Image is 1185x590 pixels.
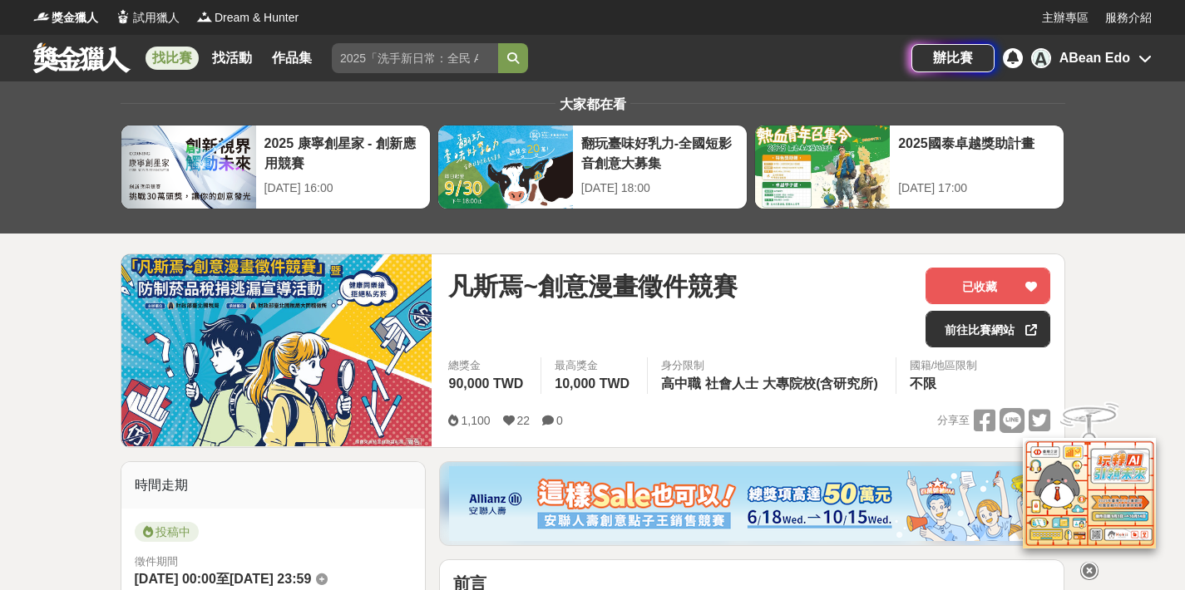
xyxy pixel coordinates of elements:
[555,357,634,374] span: 最高獎金
[215,9,299,27] span: Dream & Hunter
[230,572,311,586] span: [DATE] 23:59
[661,357,882,374] div: 身分限制
[196,9,299,27] a: LogoDream & Hunter
[33,9,98,27] a: Logo獎金獵人
[754,125,1064,209] a: 2025國泰卓越獎助計畫[DATE] 17:00
[555,376,630,391] span: 10,000 TWD
[133,9,180,27] span: 試用獵人
[581,179,738,197] div: [DATE] 18:00
[33,8,50,25] img: Logo
[115,8,131,25] img: Logo
[1031,48,1051,68] div: A
[448,268,738,305] span: 凡斯焉~創意漫畫徵件競賽
[205,47,259,70] a: 找活動
[135,555,178,568] span: 徵件期間
[135,572,216,586] span: [DATE] 00:00
[910,376,936,391] span: 不限
[115,9,180,27] a: Logo試用獵人
[121,254,432,446] img: Cover Image
[926,311,1050,347] a: 前往比賽網站
[437,125,748,209] a: 翻玩臺味好乳力-全國短影音創意大募集[DATE] 18:00
[264,179,422,197] div: [DATE] 16:00
[555,97,630,111] span: 大家都在看
[1042,9,1089,27] a: 主辦專區
[448,357,527,374] span: 總獎金
[911,44,995,72] a: 辦比賽
[196,8,213,25] img: Logo
[448,376,523,391] span: 90,000 TWD
[135,522,199,542] span: 投稿中
[517,414,531,427] span: 22
[937,408,970,433] span: 分享至
[52,9,98,27] span: 獎金獵人
[449,466,1054,541] img: dcc59076-91c0-4acb-9c6b-a1d413182f46.png
[121,125,431,209] a: 2025 康寧創星家 - 創新應用競賽[DATE] 16:00
[332,43,498,73] input: 2025「洗手新日常：全民 ALL IN」洗手歌全台徵選
[898,134,1055,171] div: 2025國泰卓越獎助計畫
[581,134,738,171] div: 翻玩臺味好乳力-全國短影音創意大募集
[1023,438,1156,548] img: d2146d9a-e6f6-4337-9592-8cefde37ba6b.png
[705,376,758,391] span: 社會人士
[216,572,230,586] span: 至
[910,357,978,374] div: 國籍/地區限制
[1059,48,1130,68] div: ABean Edo
[898,179,1055,197] div: [DATE] 17:00
[146,47,199,70] a: 找比賽
[556,414,563,427] span: 0
[264,134,422,171] div: 2025 康寧創星家 - 創新應用競賽
[1105,9,1152,27] a: 服務介紹
[461,414,490,427] span: 1,100
[926,268,1050,304] button: 已收藏
[265,47,318,70] a: 作品集
[661,376,701,391] span: 高中職
[121,462,426,509] div: 時間走期
[763,376,878,391] span: 大專院校(含研究所)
